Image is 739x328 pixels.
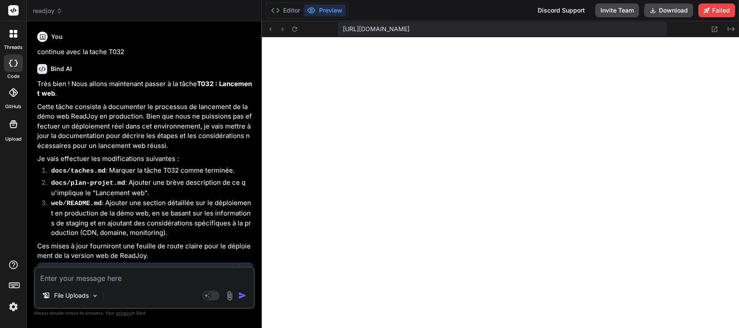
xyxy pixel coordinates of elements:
[44,166,253,178] li: : Marquer la tâche T032 comme terminée.
[51,167,106,175] code: docs/taches.md
[51,200,102,207] code: web/README.md
[37,79,253,99] p: Très bien ! Nous allons maintenant passer à la tâche .
[303,4,346,16] button: Preview
[225,291,235,301] img: attachment
[51,32,63,41] h6: You
[698,3,735,17] button: Failed
[7,73,19,80] label: code
[34,309,255,317] p: Always double-check its answers. Your in Bind
[238,291,247,300] img: icon
[51,180,125,187] code: docs/plan-projet.md
[5,135,22,143] label: Upload
[37,47,253,57] p: continue avec la tache T032
[44,178,253,198] li: : Ajouter une brève description de ce qu'implique le "Lancement web".
[54,291,89,300] p: File Uploads
[268,4,303,16] button: Editor
[37,154,253,164] p: Je vais effectuer les modifications suivantes :
[116,310,132,315] span: privacy
[262,37,739,328] iframe: Preview
[33,6,62,15] span: readjoy
[38,263,239,300] button: ReadJoy - Tâche T032: Lancement web (Documentation du d\u00e9ploiement en production - V1)Click t...
[6,299,21,314] img: settings
[644,3,693,17] button: Download
[37,102,253,151] p: Cette tâche consiste à documenter le processus de lancement de la démo web ReadJoy en production....
[44,198,253,238] li: : Ajouter une section détaillée sur le déploiement en production de la démo web, en se basant sur...
[4,44,23,51] label: threads
[5,103,21,110] label: GitHub
[343,25,410,33] span: [URL][DOMAIN_NAME]
[532,3,590,17] div: Discord Support
[37,241,253,261] p: Ces mises à jour fourniront une feuille de route claire pour le déploiement de la version web de ...
[91,292,99,299] img: Pick Models
[595,3,639,17] button: Invite Team
[51,64,72,73] h6: Bind AI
